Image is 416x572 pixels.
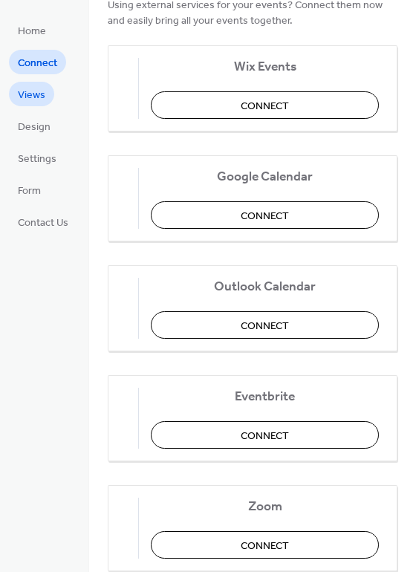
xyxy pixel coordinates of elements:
span: Connect [241,99,289,114]
span: Contact Us [18,215,68,231]
span: Form [18,183,41,199]
button: Connect [151,91,379,119]
a: Form [9,178,50,202]
a: Views [9,82,54,106]
a: Home [9,18,55,42]
span: Connect [241,429,289,444]
span: Settings [18,152,56,167]
a: Connect [9,50,66,74]
span: Connect [18,56,57,71]
span: Connect [241,319,289,334]
span: Home [18,24,46,39]
button: Connect [151,531,379,559]
span: Design [18,120,51,135]
a: Settings [9,146,65,170]
span: Connect [241,209,289,224]
button: Connect [151,311,379,339]
a: Design [9,114,59,138]
span: Connect [241,539,289,554]
button: Connect [151,421,379,449]
button: Connect [151,201,379,229]
span: Wix Events [151,59,379,75]
span: Eventbrite [151,389,379,405]
span: Zoom [151,499,379,515]
a: Contact Us [9,209,77,234]
span: Views [18,88,45,103]
span: Google Calendar [151,169,379,185]
span: Outlook Calendar [151,279,379,295]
